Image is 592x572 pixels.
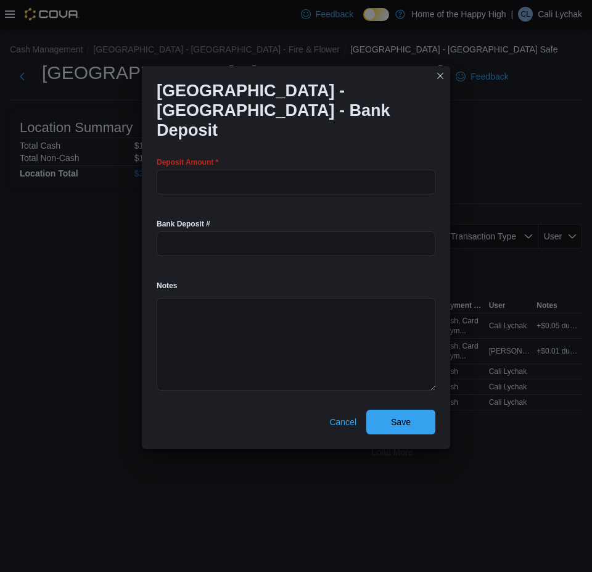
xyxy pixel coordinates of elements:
label: Deposit Amount * [157,157,218,167]
button: Cancel [324,410,361,434]
button: Closes this modal window [433,68,448,83]
span: Save [391,416,411,428]
label: Notes [157,281,177,291]
span: Cancel [329,416,356,428]
h1: [GEOGRAPHIC_DATA] - [GEOGRAPHIC_DATA] - Bank Deposit [157,81,425,140]
label: Bank Deposit # [157,219,210,229]
button: Save [366,410,435,434]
